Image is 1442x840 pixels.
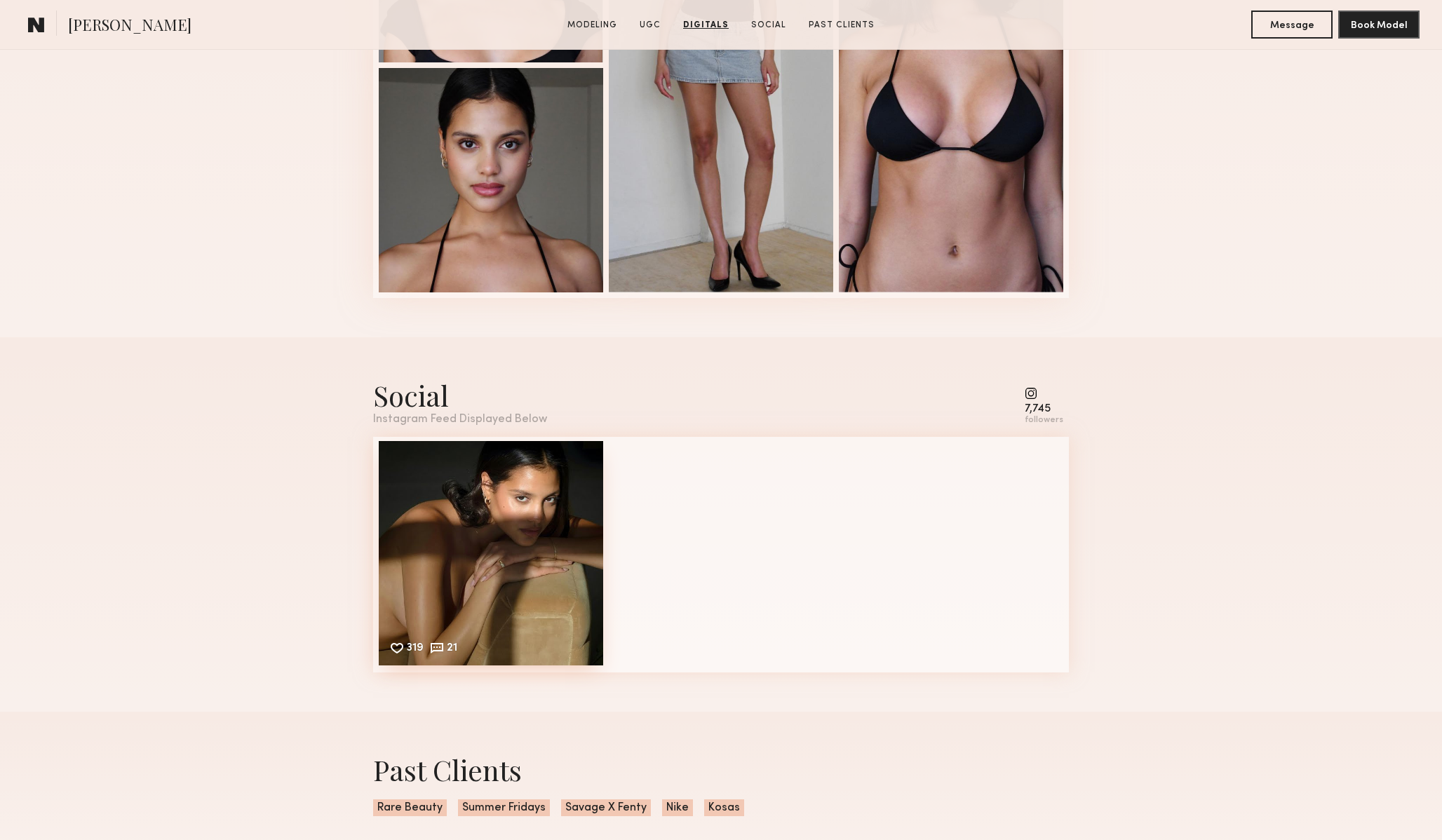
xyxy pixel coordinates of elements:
[1025,404,1063,414] div: 7,745
[407,643,424,656] div: 319
[1025,415,1063,426] div: followers
[746,19,792,32] a: Social
[562,19,623,32] a: Modeling
[678,19,734,32] a: Digitals
[1338,18,1420,30] a: Book Model
[68,14,191,39] span: [PERSON_NAME]
[662,799,693,816] span: Nike
[447,643,457,656] div: 21
[561,799,651,816] span: Savage X Fenty
[458,799,550,816] span: Summer Fridays
[634,19,666,32] a: UGC
[373,799,447,816] span: Rare Beauty
[1338,11,1420,39] button: Book Model
[704,799,744,816] span: Kosas
[373,751,1069,788] div: Past Clients
[803,19,880,32] a: Past Clients
[1251,11,1333,39] button: Message
[373,377,547,414] div: Social
[373,414,547,426] div: Instagram Feed Displayed Below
